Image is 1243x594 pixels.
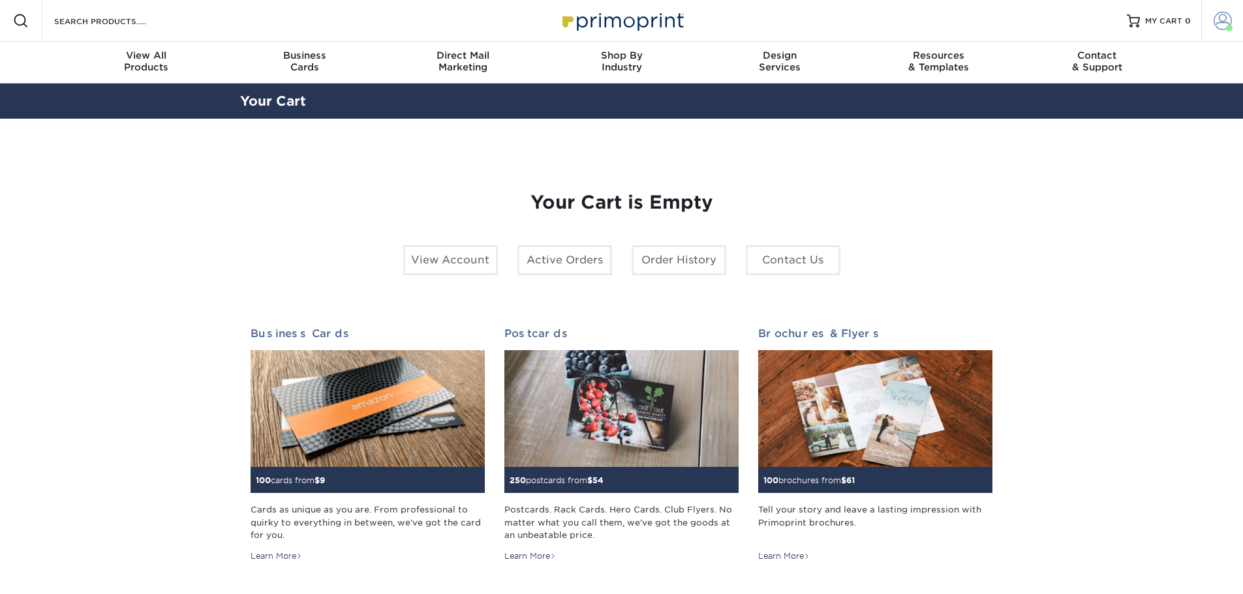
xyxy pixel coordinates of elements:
div: & Support [1018,50,1176,73]
a: Business Cards 100cards from$9 Cards as unique as you are. From professional to quirky to everyth... [251,327,485,562]
input: SEARCH PRODUCTS..... [53,13,180,29]
div: Services [701,50,859,73]
span: Resources [859,50,1018,61]
a: View Account [403,245,498,275]
img: Brochures & Flyers [758,350,992,468]
div: Marketing [384,50,542,73]
span: View All [67,50,226,61]
small: brochures from [763,475,855,485]
a: Shop ByIndustry [542,42,701,83]
div: Industry [542,50,701,73]
a: Order History [632,245,726,275]
a: Active Orders [517,245,612,275]
span: 54 [592,475,604,485]
div: Products [67,50,226,73]
span: 100 [763,475,778,485]
div: Postcards. Rack Cards. Hero Cards. Club Flyers. No matter what you call them, we've got the goods... [504,503,739,541]
a: Your Cart [240,93,306,109]
h2: Business Cards [251,327,485,340]
h2: Postcards [504,327,739,340]
img: Primoprint [557,7,687,35]
h1: Your Cart is Empty [251,192,993,214]
div: Cards [225,50,384,73]
a: Brochures & Flyers 100brochures from$61 Tell your story and leave a lasting impression with Primo... [758,327,992,562]
h2: Brochures & Flyers [758,327,992,340]
div: Tell your story and leave a lasting impression with Primoprint brochures. [758,503,992,541]
a: Postcards 250postcards from$54 Postcards. Rack Cards. Hero Cards. Club Flyers. No matter what you... [504,327,739,562]
div: Learn More [758,550,810,562]
small: cards from [256,475,325,485]
img: Business Cards [251,350,485,468]
a: Direct MailMarketing [384,42,542,83]
span: Direct Mail [384,50,542,61]
span: 0 [1185,16,1191,25]
a: Contact& Support [1018,42,1176,83]
span: MY CART [1145,16,1182,27]
span: Design [701,50,859,61]
div: & Templates [859,50,1018,73]
a: Resources& Templates [859,42,1018,83]
small: postcards from [510,475,604,485]
span: Contact [1018,50,1176,61]
a: View AllProducts [67,42,226,83]
span: $ [315,475,320,485]
span: $ [841,475,846,485]
a: Contact Us [746,245,840,275]
span: $ [587,475,592,485]
div: Learn More [504,550,556,562]
span: 61 [846,475,855,485]
div: Cards as unique as you are. From professional to quirky to everything in between, we've got the c... [251,503,485,541]
span: Shop By [542,50,701,61]
span: 9 [320,475,325,485]
a: BusinessCards [225,42,384,83]
span: 250 [510,475,526,485]
a: DesignServices [701,42,859,83]
img: Postcards [504,350,739,468]
span: 100 [256,475,271,485]
span: Business [225,50,384,61]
